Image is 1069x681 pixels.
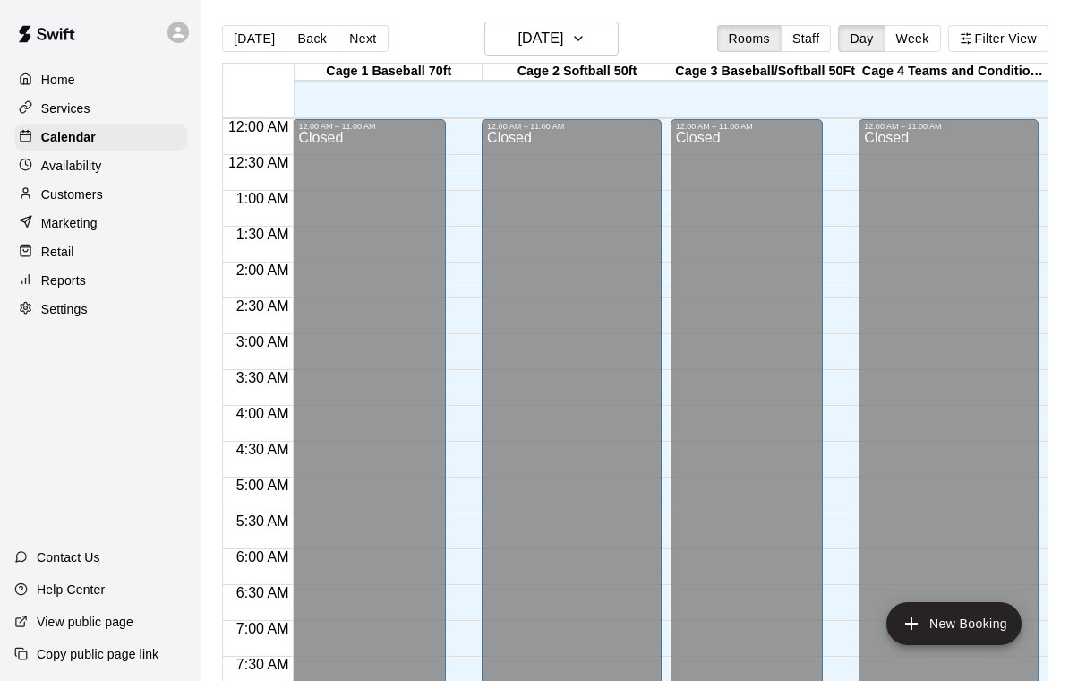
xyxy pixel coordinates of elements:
[517,26,563,51] h6: [DATE]
[232,442,294,457] span: 4:30 AM
[41,272,86,289] p: Reports
[14,296,187,323] a: Settings
[487,122,656,131] div: 12:00 AM – 11:00 AM
[232,406,294,421] span: 4:00 AM
[41,71,75,89] p: Home
[14,95,187,122] a: Services
[232,549,294,565] span: 6:00 AM
[232,334,294,349] span: 3:00 AM
[14,152,187,179] a: Availability
[14,210,187,237] a: Marketing
[232,370,294,385] span: 3:30 AM
[37,645,158,663] p: Copy public page link
[232,263,294,278] span: 2:00 AM
[14,267,187,294] a: Reports
[232,657,294,672] span: 7:30 AM
[224,155,294,170] span: 12:30 AM
[484,22,619,56] button: [DATE]
[41,300,88,318] p: Settings
[781,25,832,52] button: Staff
[37,581,105,599] p: Help Center
[295,64,483,81] div: Cage 1 Baseball 70ft
[232,478,294,493] span: 5:00 AM
[41,157,102,175] p: Availability
[41,214,98,232] p: Marketing
[483,64,671,81] div: Cage 2 Softball 50ft
[222,25,286,52] button: [DATE]
[41,185,103,203] p: Customers
[232,298,294,314] span: 2:30 AM
[41,128,96,146] p: Calendar
[14,66,187,93] a: Home
[41,99,90,117] p: Services
[864,122,1033,131] div: 12:00 AM – 11:00 AM
[14,181,187,208] a: Customers
[671,64,859,81] div: Cage 3 Baseball/Softball 50Ft
[717,25,782,52] button: Rooms
[676,122,818,131] div: 12:00 AM – 11:00 AM
[14,124,187,151] a: Calendar
[298,122,440,131] div: 12:00 AM – 11:00 AM
[838,25,885,52] button: Day
[232,191,294,206] span: 1:00 AM
[859,64,1048,81] div: Cage 4 Teams and Condition Training
[885,25,941,52] button: Week
[886,602,1022,645] button: add
[224,119,294,134] span: 12:00 AM
[14,238,187,265] a: Retail
[37,548,100,566] p: Contact Us
[338,25,388,52] button: Next
[286,25,338,52] button: Back
[41,243,74,261] p: Retail
[232,621,294,636] span: 7:00 AM
[232,585,294,600] span: 6:30 AM
[232,513,294,529] span: 5:30 AM
[37,613,133,631] p: View public page
[948,25,1048,52] button: Filter View
[232,227,294,242] span: 1:30 AM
